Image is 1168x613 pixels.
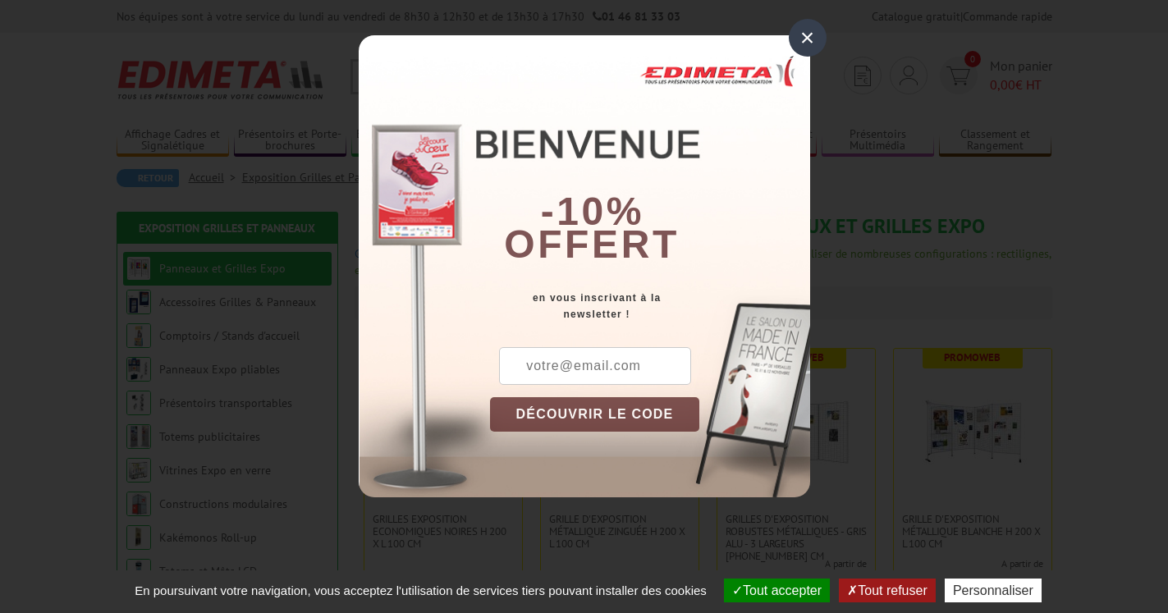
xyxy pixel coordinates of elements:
button: Tout accepter [724,579,830,602]
button: Tout refuser [839,579,935,602]
font: offert [504,222,680,266]
span: En poursuivant votre navigation, vous acceptez l'utilisation de services tiers pouvant installer ... [126,583,715,597]
div: × [789,19,827,57]
div: en vous inscrivant à la newsletter ! [490,290,810,323]
button: DÉCOUVRIR LE CODE [490,397,700,432]
button: Personnaliser (fenêtre modale) [945,579,1042,602]
input: votre@email.com [499,347,691,385]
b: -10% [541,190,644,233]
